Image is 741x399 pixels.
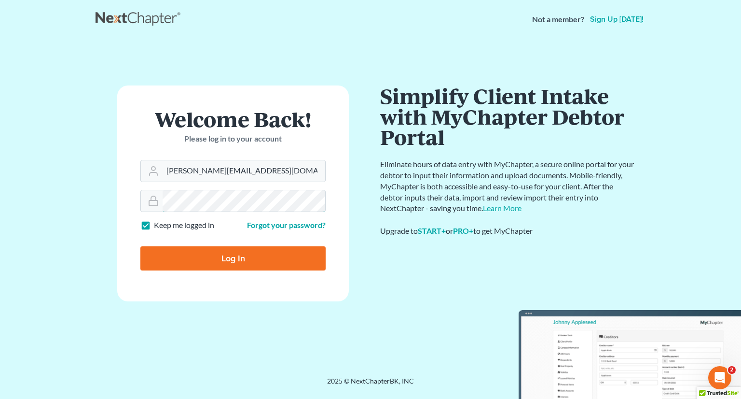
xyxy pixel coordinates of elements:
a: Learn More [483,203,521,213]
a: Sign up [DATE]! [588,15,645,23]
input: Email Address [163,160,325,182]
label: Keep me logged in [154,220,214,231]
a: Forgot your password? [247,220,326,229]
h1: Welcome Back! [140,109,326,129]
p: Please log in to your account [140,133,326,144]
iframe: Intercom live chat [708,366,731,389]
strong: Not a member? [532,14,584,25]
div: Upgrade to or to get MyChapter [380,226,636,237]
h1: Simplify Client Intake with MyChapter Debtor Portal [380,85,636,147]
a: PRO+ [453,226,473,235]
p: Eliminate hours of data entry with MyChapter, a secure online portal for your debtor to input the... [380,159,636,214]
input: Log In [140,246,326,271]
span: 2 [728,366,736,374]
a: START+ [418,226,446,235]
div: 2025 © NextChapterBK, INC [96,376,645,394]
